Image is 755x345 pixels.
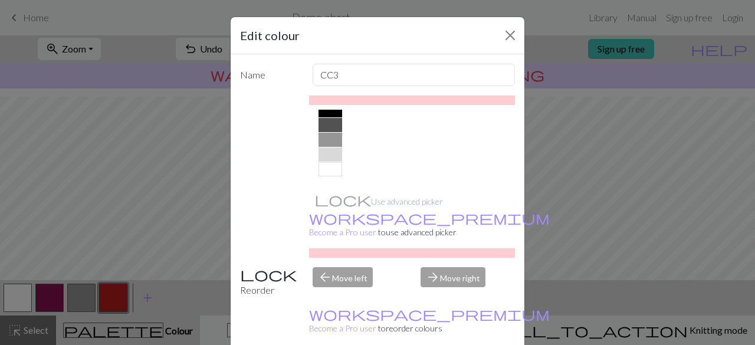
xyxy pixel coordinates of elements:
div: #D9D9D9 [319,147,342,162]
h5: Edit colour [240,27,300,44]
small: to reorder colours [309,309,550,333]
div: #000000 [319,103,342,117]
div: #FFFFFF [319,162,342,176]
a: Become a Pro user [309,309,550,333]
a: Become a Pro user [309,213,550,237]
label: Name [233,64,306,86]
div: #969696 [319,133,342,147]
span: workspace_premium [309,209,550,226]
span: workspace_premium [309,305,550,322]
div: #525252 [319,118,342,132]
small: to use advanced picker [309,213,550,237]
div: Reorder [233,267,306,297]
button: Close [501,26,520,45]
